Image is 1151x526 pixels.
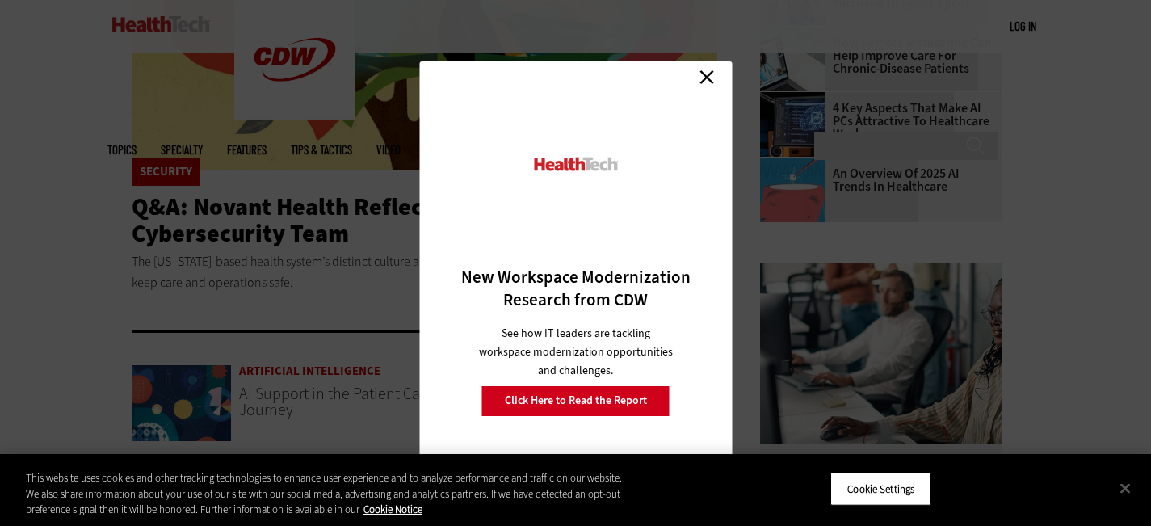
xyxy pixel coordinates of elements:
button: Close [1107,470,1143,506]
a: Click Here to Read the Report [481,385,670,416]
img: HealthTech_0.png [531,156,620,173]
a: Close [695,65,719,90]
button: Cookie Settings [830,472,931,506]
a: More information about your privacy [363,503,422,516]
p: See how IT leaders are tackling workspace modernization opportunities and challenges. [476,324,675,380]
h3: New Workspace Modernization Research from CDW [447,266,704,311]
div: This website uses cookies and other tracking technologies to enhance user experience and to analy... [26,470,633,518]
